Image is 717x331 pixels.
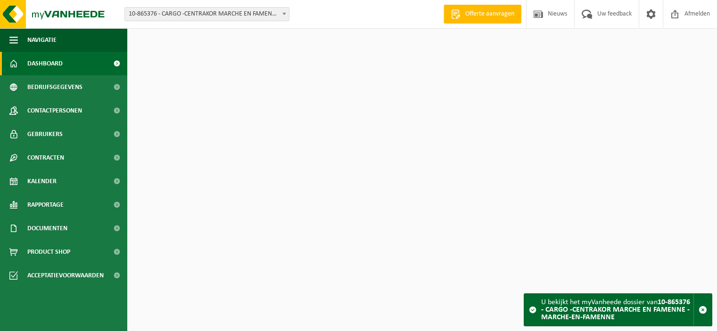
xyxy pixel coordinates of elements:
a: Offerte aanvragen [444,5,521,24]
span: Rapportage [27,193,64,217]
span: Product Shop [27,240,70,264]
span: Dashboard [27,52,63,75]
div: U bekijkt het myVanheede dossier van [541,294,693,326]
span: Bedrijfsgegevens [27,75,82,99]
span: Acceptatievoorwaarden [27,264,104,287]
strong: 10-865376 - CARGO -CENTRAKOR MARCHE EN FAMENNE - MARCHE-EN-FAMENNE [541,299,690,321]
span: Documenten [27,217,67,240]
span: 10-865376 - CARGO -CENTRAKOR MARCHE EN FAMENNE - MARCHE-EN-FAMENNE [124,7,289,21]
span: Offerte aanvragen [463,9,517,19]
span: 10-865376 - CARGO -CENTRAKOR MARCHE EN FAMENNE - MARCHE-EN-FAMENNE [125,8,289,21]
span: Navigatie [27,28,57,52]
span: Contracten [27,146,64,170]
span: Kalender [27,170,57,193]
span: Gebruikers [27,122,63,146]
span: Contactpersonen [27,99,82,122]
